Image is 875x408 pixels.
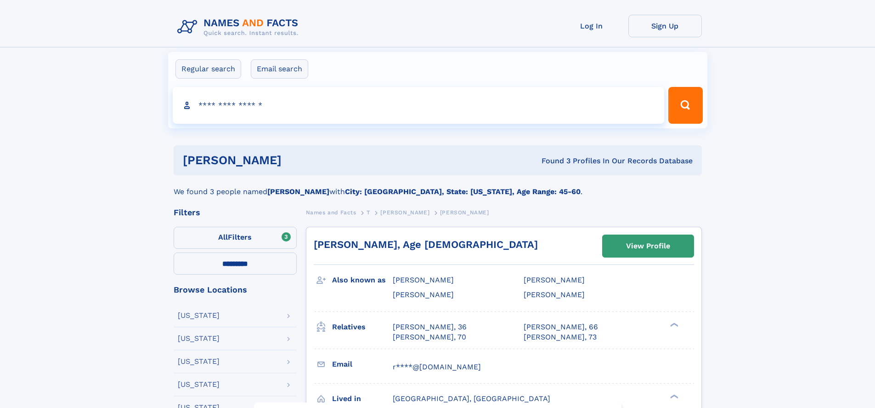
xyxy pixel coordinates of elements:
[178,358,220,365] div: [US_STATE]
[178,312,220,319] div: [US_STATE]
[628,15,702,37] a: Sign Up
[314,239,538,250] a: [PERSON_NAME], Age [DEMOGRAPHIC_DATA]
[668,87,702,124] button: Search Button
[183,155,412,166] h1: [PERSON_NAME]
[332,272,393,288] h3: Also known as
[332,356,393,372] h3: Email
[555,15,628,37] a: Log In
[345,187,581,196] b: City: [GEOGRAPHIC_DATA], State: [US_STATE], Age Range: 45-60
[412,156,693,166] div: Found 3 Profiles In Our Records Database
[367,209,370,216] span: T
[524,322,598,332] a: [PERSON_NAME], 66
[524,332,597,342] a: [PERSON_NAME], 73
[174,175,702,197] div: We found 3 people named with .
[175,59,241,79] label: Regular search
[380,207,429,218] a: [PERSON_NAME]
[603,235,694,257] a: View Profile
[174,208,297,217] div: Filters
[267,187,329,196] b: [PERSON_NAME]
[393,290,454,299] span: [PERSON_NAME]
[668,322,679,328] div: ❯
[332,391,393,407] h3: Lived in
[380,209,429,216] span: [PERSON_NAME]
[178,381,220,388] div: [US_STATE]
[306,207,356,218] a: Names and Facts
[524,276,585,284] span: [PERSON_NAME]
[174,15,306,40] img: Logo Names and Facts
[393,276,454,284] span: [PERSON_NAME]
[251,59,308,79] label: Email search
[626,236,670,257] div: View Profile
[332,319,393,335] h3: Relatives
[218,233,228,241] span: All
[174,286,297,294] div: Browse Locations
[174,227,297,249] label: Filters
[524,290,585,299] span: [PERSON_NAME]
[367,207,370,218] a: T
[173,87,665,124] input: search input
[178,335,220,342] div: [US_STATE]
[393,394,550,403] span: [GEOGRAPHIC_DATA], [GEOGRAPHIC_DATA]
[668,393,679,399] div: ❯
[393,332,466,342] a: [PERSON_NAME], 70
[440,209,489,216] span: [PERSON_NAME]
[393,322,467,332] a: [PERSON_NAME], 36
